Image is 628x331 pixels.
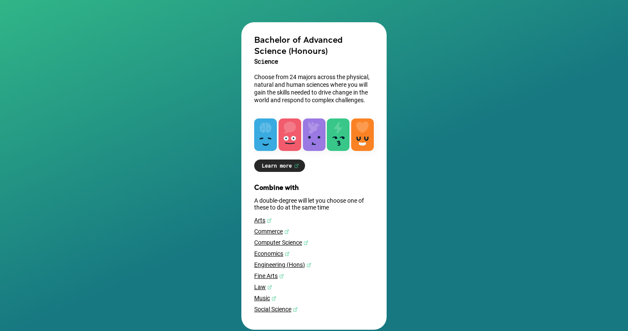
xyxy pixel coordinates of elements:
a: Fine Arts [254,272,374,279]
h2: Bachelor of Advanced Science (Honours) [254,34,374,56]
a: Engineering (Hons) [254,261,374,268]
p: A double-degree will let you choose one of these to do at the same time [254,197,374,211]
h3: Science [254,56,374,67]
a: Commerce [254,228,374,235]
a: Learn more [254,160,305,172]
a: Computer Science [254,239,374,246]
img: Engineering (Hons) [306,263,311,268]
p: Choose from 24 majors across the physical, natural and human sciences where you will gain the ski... [254,73,374,104]
a: Music [254,295,374,301]
h3: Combine with [254,183,374,191]
img: Economics [285,251,290,257]
a: Social Science [254,306,374,313]
img: Social Science [293,307,298,312]
a: Arts [254,217,374,224]
a: Law [254,284,374,290]
img: Computer Science [303,240,308,245]
img: Music [271,296,276,301]
img: Fine Arts [279,274,284,279]
img: Law [267,285,272,290]
img: Arts [267,218,272,223]
a: Economics [254,250,374,257]
img: Commerce [284,229,289,234]
img: Learn more [294,163,299,168]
